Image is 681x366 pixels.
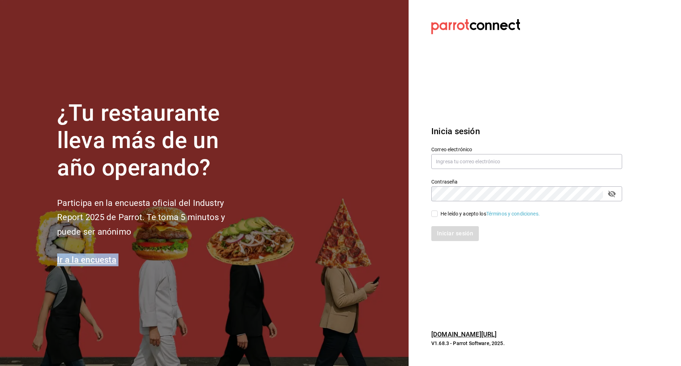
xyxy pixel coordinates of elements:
[431,154,622,169] input: Ingresa tu correo electrónico
[57,255,116,265] a: Ir a la encuesta
[486,211,540,217] a: Términos y condiciones.
[431,340,622,347] p: V1.68.3 - Parrot Software, 2025.
[431,179,622,184] label: Contraseña
[606,188,618,200] button: passwordField
[431,125,622,138] h3: Inicia sesión
[57,100,249,181] h1: ¿Tu restaurante lleva más de un año operando?
[431,331,497,338] a: [DOMAIN_NAME][URL]
[57,196,249,239] h2: Participa en la encuesta oficial del Industry Report 2025 de Parrot. Te toma 5 minutos y puede se...
[441,210,540,218] div: He leído y acepto los
[431,147,622,152] label: Correo electrónico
